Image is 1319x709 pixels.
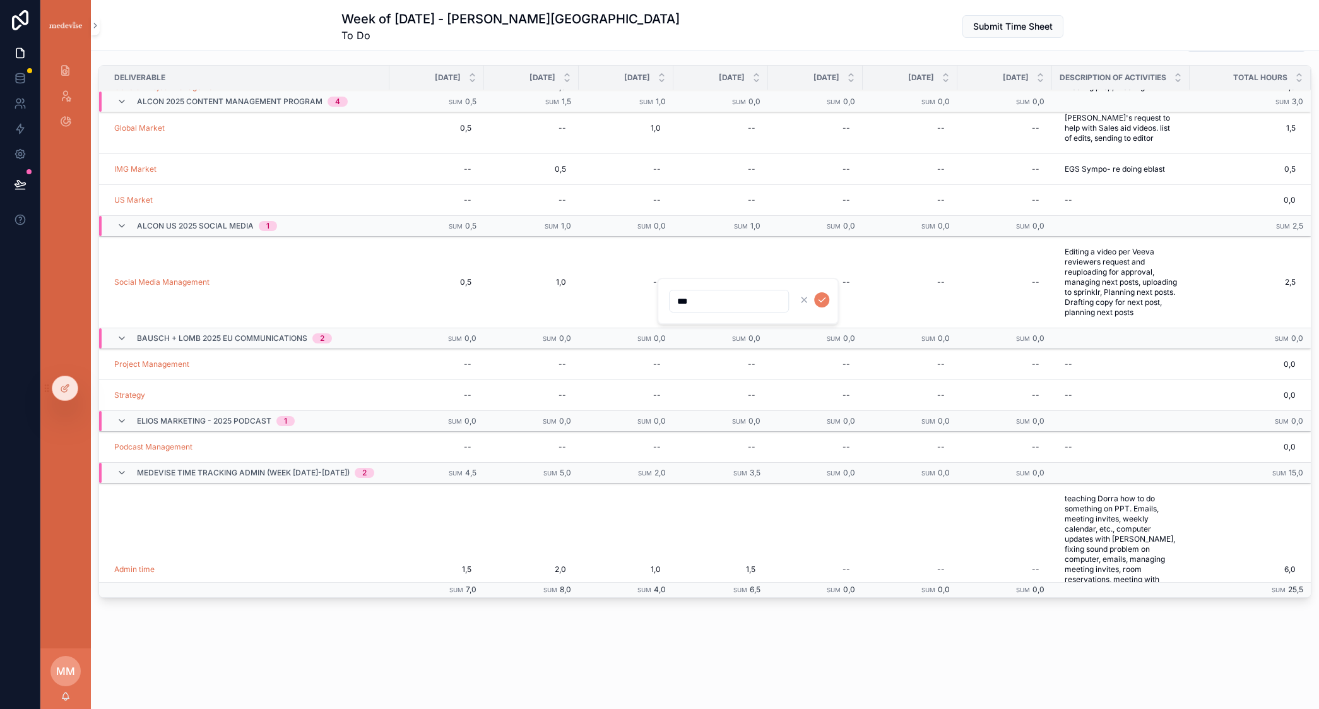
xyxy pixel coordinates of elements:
span: 2,0 [654,468,666,477]
small: Sum [543,587,557,593]
div: -- [748,195,755,205]
span: 0,0 [938,221,950,230]
span: 0,0 [843,416,855,426]
span: [PERSON_NAME]'s request to help with Sales aid videos. list of edits, sending to editor [1065,113,1177,143]
div: -- [1065,195,1072,205]
span: 6,0 [1190,564,1296,575]
div: -- [653,195,661,205]
span: Podcast Management [114,442,192,452]
span: 0,0 [1032,221,1044,230]
div: -- [843,390,850,400]
small: Sum [732,418,746,425]
div: -- [653,164,661,174]
div: 2 [362,468,367,478]
div: -- [748,390,755,400]
small: Sum [827,418,841,425]
span: 0,5 [402,123,471,133]
small: Sum [638,470,652,477]
span: 1,0 [656,97,666,106]
div: -- [1065,390,1072,400]
small: Sum [733,587,747,593]
span: 25,5 [1288,585,1303,594]
div: 4 [335,97,340,107]
span: 0,5 [497,164,566,174]
span: teaching Dorra how to do something on PPT. Emails, meeting invites, weekly calendar, etc., comput... [1065,494,1177,645]
span: 0,0 [748,333,760,343]
div: -- [843,123,850,133]
div: -- [464,195,471,205]
div: -- [843,564,850,575]
span: 0,0 [748,416,760,426]
span: 1,0 [591,123,661,133]
div: -- [559,123,566,133]
small: Sum [637,223,651,230]
small: Sum [1016,470,1030,477]
div: -- [1032,195,1039,205]
span: 3,5 [750,468,760,477]
span: EGS Sympo- re doing eblast [1065,164,1165,174]
div: -- [464,359,471,369]
span: MM [56,664,75,679]
div: -- [748,123,755,133]
small: Sum [921,418,935,425]
span: 2,5 [1190,277,1296,287]
small: Sum [921,335,935,342]
span: 0,0 [464,333,476,343]
div: -- [748,164,755,174]
button: Submit Time Sheet [962,15,1063,38]
a: Social Media Management [114,277,210,287]
small: Sum [921,223,935,230]
span: Bausch + Lomb 2025 EU Communications [137,333,307,343]
a: Admin time [114,564,155,575]
span: 0,0 [938,416,950,426]
small: Sum [637,587,651,593]
small: Sum [1016,335,1030,342]
div: -- [464,164,471,174]
span: 1,0 [750,221,760,230]
div: -- [937,277,945,287]
small: Sum [1276,223,1290,230]
span: 0,0 [1032,97,1044,106]
small: Sum [545,98,559,105]
div: -- [843,164,850,174]
small: Sum [543,335,557,342]
span: Strategy [114,390,145,400]
div: -- [1032,359,1039,369]
span: 0,0 [1291,333,1303,343]
span: 0,0 [1032,585,1044,594]
small: Sum [921,587,935,593]
div: -- [464,390,471,400]
span: [DATE] [813,73,839,83]
div: 1 [284,416,287,426]
span: 0,0 [1190,359,1296,369]
small: Sum [1272,470,1286,477]
div: -- [559,195,566,205]
small: Sum [1016,223,1030,230]
small: Sum [449,587,463,593]
small: Sum [543,418,557,425]
span: Description of Activities [1060,73,1166,83]
span: 1,5 [686,564,755,575]
span: 1,5 [1190,123,1296,133]
small: Sum [827,470,841,477]
span: [DATE] [435,73,461,83]
span: 0,0 [1190,195,1296,205]
span: 0,0 [938,97,950,106]
small: Sum [732,335,746,342]
small: Sum [449,470,463,477]
a: Project Management [114,359,189,369]
small: Sum [734,223,748,230]
div: -- [1032,390,1039,400]
div: scrollable content [40,51,91,149]
small: Sum [1275,98,1289,105]
small: Sum [545,223,559,230]
div: -- [1032,442,1039,452]
span: 0,0 [938,468,950,477]
div: -- [1065,442,1072,452]
span: 0,0 [843,97,855,106]
h1: Week of [DATE] - [PERSON_NAME][GEOGRAPHIC_DATA] [341,10,680,28]
div: -- [843,359,850,369]
div: -- [1032,564,1039,575]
